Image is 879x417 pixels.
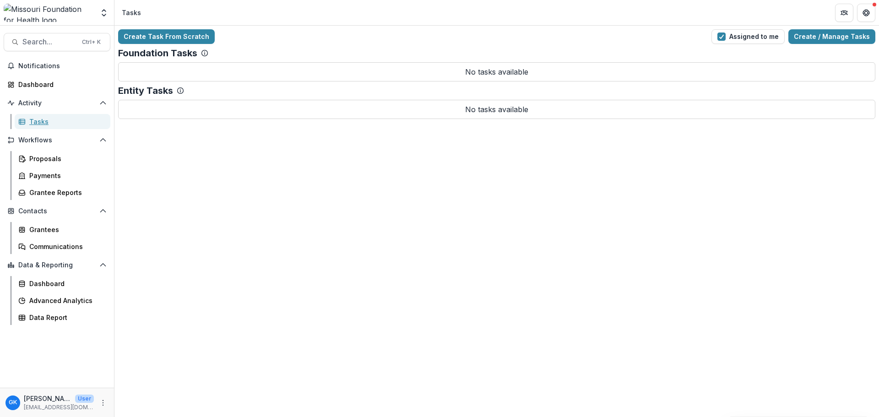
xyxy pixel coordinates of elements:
[29,242,103,251] div: Communications
[4,33,110,51] button: Search...
[75,395,94,403] p: User
[29,296,103,305] div: Advanced Analytics
[18,261,96,269] span: Data & Reporting
[18,207,96,215] span: Contacts
[24,394,71,403] p: [PERSON_NAME]
[29,171,103,180] div: Payments
[15,114,110,129] a: Tasks
[4,133,110,147] button: Open Workflows
[15,276,110,291] a: Dashboard
[22,38,76,46] span: Search...
[18,99,96,107] span: Activity
[29,188,103,197] div: Grantee Reports
[98,4,110,22] button: Open entity switcher
[18,62,107,70] span: Notifications
[15,293,110,308] a: Advanced Analytics
[4,77,110,92] a: Dashboard
[4,204,110,218] button: Open Contacts
[15,310,110,325] a: Data Report
[15,239,110,254] a: Communications
[4,96,110,110] button: Open Activity
[15,151,110,166] a: Proposals
[29,279,103,288] div: Dashboard
[4,59,110,73] button: Notifications
[118,62,875,81] p: No tasks available
[4,4,94,22] img: Missouri Foundation for Health logo
[18,80,103,89] div: Dashboard
[835,4,853,22] button: Partners
[857,4,875,22] button: Get Help
[118,6,145,19] nav: breadcrumb
[29,313,103,322] div: Data Report
[788,29,875,44] a: Create / Manage Tasks
[711,29,785,44] button: Assigned to me
[29,154,103,163] div: Proposals
[118,100,875,119] p: No tasks available
[118,48,197,59] p: Foundation Tasks
[18,136,96,144] span: Workflows
[9,400,17,406] div: Grace Kyung
[15,222,110,237] a: Grantees
[15,185,110,200] a: Grantee Reports
[29,117,103,126] div: Tasks
[118,85,173,96] p: Entity Tasks
[98,397,109,408] button: More
[24,403,94,412] p: [EMAIL_ADDRESS][DOMAIN_NAME]
[80,37,103,47] div: Ctrl + K
[122,8,141,17] div: Tasks
[4,258,110,272] button: Open Data & Reporting
[29,225,103,234] div: Grantees
[118,29,215,44] a: Create Task From Scratch
[15,168,110,183] a: Payments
